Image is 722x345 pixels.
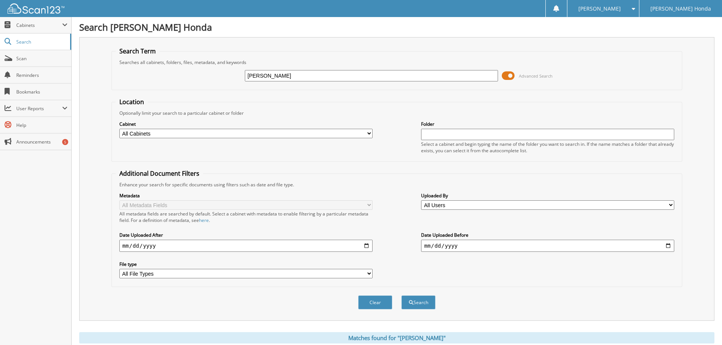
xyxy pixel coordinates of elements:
[401,295,435,309] button: Search
[119,261,373,267] label: File type
[119,240,373,252] input: start
[519,73,553,79] span: Advanced Search
[119,211,373,223] div: All metadata fields are searched by default. Select a cabinet with metadata to enable filtering b...
[116,110,678,116] div: Optionally limit your search to a particular cabinet or folder
[116,181,678,188] div: Enhance your search for specific documents using filters such as date and file type.
[119,192,373,199] label: Metadata
[16,122,67,128] span: Help
[119,232,373,238] label: Date Uploaded After
[16,55,67,62] span: Scan
[421,232,674,238] label: Date Uploaded Before
[116,98,148,106] legend: Location
[16,39,66,45] span: Search
[16,105,62,112] span: User Reports
[116,47,160,55] legend: Search Term
[421,240,674,252] input: end
[650,6,711,11] span: [PERSON_NAME] Honda
[8,3,64,14] img: scan123-logo-white.svg
[16,139,67,145] span: Announcements
[16,72,67,78] span: Reminders
[421,192,674,199] label: Uploaded By
[62,139,68,145] div: 5
[578,6,621,11] span: [PERSON_NAME]
[16,22,62,28] span: Cabinets
[116,59,678,66] div: Searches all cabinets, folders, files, metadata, and keywords
[358,295,392,309] button: Clear
[16,89,67,95] span: Bookmarks
[199,217,209,223] a: here
[119,121,373,127] label: Cabinet
[116,169,203,178] legend: Additional Document Filters
[79,21,714,33] h1: Search [PERSON_NAME] Honda
[421,141,674,154] div: Select a cabinet and begin typing the name of the folder you want to search in. If the name match...
[421,121,674,127] label: Folder
[79,332,714,343] div: Matches found for "[PERSON_NAME]"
